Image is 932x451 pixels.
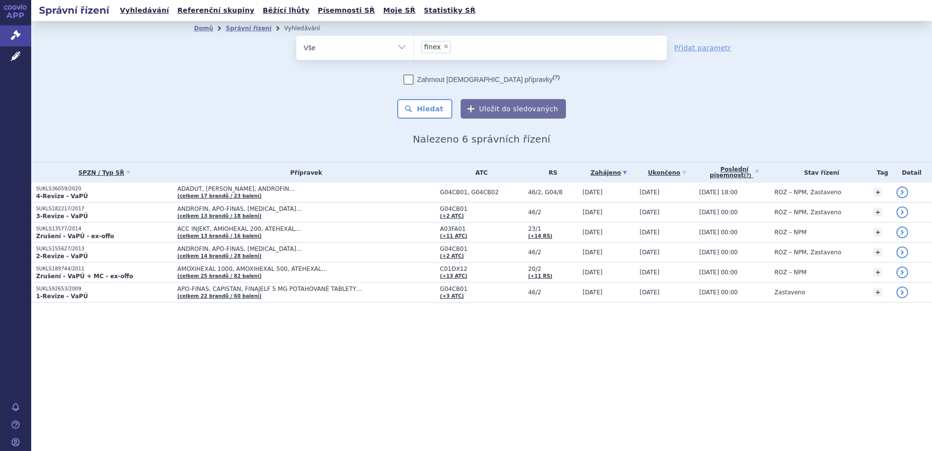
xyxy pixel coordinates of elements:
span: [DATE] 18:00 [699,189,738,196]
span: finex [424,43,441,50]
span: [DATE] 00:00 [699,209,738,216]
p: SUKLS182217/2017 [36,205,173,212]
button: Uložit do sledovaných [461,99,566,119]
span: [DATE] [640,289,660,296]
a: (celkem 22 brandů / 60 balení) [177,293,262,299]
span: ROZ – NPM, Zastaveno [775,209,841,216]
a: Písemnosti SŘ [315,4,378,17]
span: G04CB01 [440,286,524,292]
span: [DATE] [582,249,602,256]
a: Vyhledávání [117,4,172,17]
a: detail [896,186,908,198]
span: 23/1 [528,225,578,232]
a: + [874,288,882,297]
a: detail [896,246,908,258]
span: ANDROFIN, APO-FINAS, [MEDICAL_DATA]… [177,246,421,252]
h2: Správní řízení [31,3,117,17]
p: SUKLS155627/2013 [36,246,173,252]
a: Správní řízení [226,25,272,32]
span: ACC INJEKT, AMIOHEXAL 200, ATEHEXAL… [177,225,421,232]
span: 46/2 [528,249,578,256]
span: G04CB01, G04CB02 [440,189,524,196]
a: SPZN / Typ SŘ [36,166,173,180]
a: (+2 ATC) [440,253,464,259]
strong: Zrušení - VaPÚ - ex-offo [36,233,114,240]
span: APO-FINAS, CAPISTAN, FINAJELF 5 MG POTAHOVANÉ TABLETY… [177,286,421,292]
input: finex [454,41,459,53]
p: SUKLS13577/2014 [36,225,173,232]
span: [DATE] 00:00 [699,249,738,256]
a: (celkem 17 brandů / 23 balení) [177,193,262,199]
a: + [874,268,882,277]
span: 20/2 [528,266,578,272]
th: RS [523,163,578,183]
span: [DATE] [640,189,660,196]
strong: 2-Revize - VaPÚ [36,253,88,260]
abbr: (?) [744,173,751,179]
strong: 4-Revize - VaPÚ [36,193,88,200]
span: [DATE] [640,269,660,276]
a: (celkem 14 brandů / 28 balení) [177,253,262,259]
p: SUKLS36059/2020 [36,185,173,192]
a: (+13 ATC) [440,273,467,279]
span: G04CB01 [440,205,524,212]
a: (+3 ATC) [440,293,464,299]
span: [DATE] [582,229,602,236]
a: + [874,188,882,197]
a: (+11 ATC) [440,233,467,239]
span: 46/2 [528,289,578,296]
span: A03FA01 [440,225,524,232]
a: + [874,208,882,217]
a: (celkem 13 brandů / 16 balení) [177,233,262,239]
a: (celkem 13 brandů / 18 balení) [177,213,262,219]
span: ROZ – NPM [775,269,807,276]
a: Zahájeno [582,166,635,180]
span: [DATE] [640,249,660,256]
span: ADADUT, [PERSON_NAME], ANDROFIN… [177,185,421,192]
span: G04CB01 [440,246,524,252]
th: Tag [869,163,891,183]
strong: 3-Revize - VaPÚ [36,213,88,220]
span: Nalezeno 6 správních řízení [413,133,550,145]
a: Moje SŘ [380,4,418,17]
span: ROZ – NPM [775,229,807,236]
a: (+2 ATC) [440,213,464,219]
a: Přidat parametr [674,43,731,53]
span: [DATE] [640,229,660,236]
span: C01DX12 [440,266,524,272]
span: [DATE] [640,209,660,216]
label: Zahrnout [DEMOGRAPHIC_DATA] přípravky [404,75,560,84]
th: Detail [892,163,932,183]
span: 46/2 [528,209,578,216]
p: SUKLS189744/2011 [36,266,173,272]
th: Stav řízení [770,163,869,183]
th: Přípravek [173,163,435,183]
span: [DATE] [582,269,602,276]
span: [DATE] [582,289,602,296]
span: [DATE] [582,189,602,196]
a: (celkem 25 brandů / 82 balení) [177,273,262,279]
a: (+14 RS) [528,233,552,239]
a: Domů [194,25,213,32]
a: detail [896,206,908,218]
a: detail [896,266,908,278]
span: ROZ – NPM, Zastaveno [775,189,841,196]
a: Referenční skupiny [175,4,257,17]
span: [DATE] 00:00 [699,269,738,276]
a: Běžící lhůty [260,4,312,17]
a: detail [896,226,908,238]
a: + [874,248,882,257]
button: Hledat [397,99,452,119]
strong: 1-Revize - VaPÚ [36,293,88,300]
strong: Zrušení - VaPÚ + MC - ex-offo [36,273,133,280]
span: [DATE] 00:00 [699,289,738,296]
span: ANDROFIN, APO-FINAS, [MEDICAL_DATA]… [177,205,421,212]
th: ATC [435,163,524,183]
span: Zastaveno [775,289,805,296]
a: Ukončeno [640,166,694,180]
abbr: (?) [553,74,560,81]
a: (+11 RS) [528,273,552,279]
span: [DATE] 00:00 [699,229,738,236]
span: [DATE] [582,209,602,216]
span: ROZ – NPM, Zastaveno [775,249,841,256]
